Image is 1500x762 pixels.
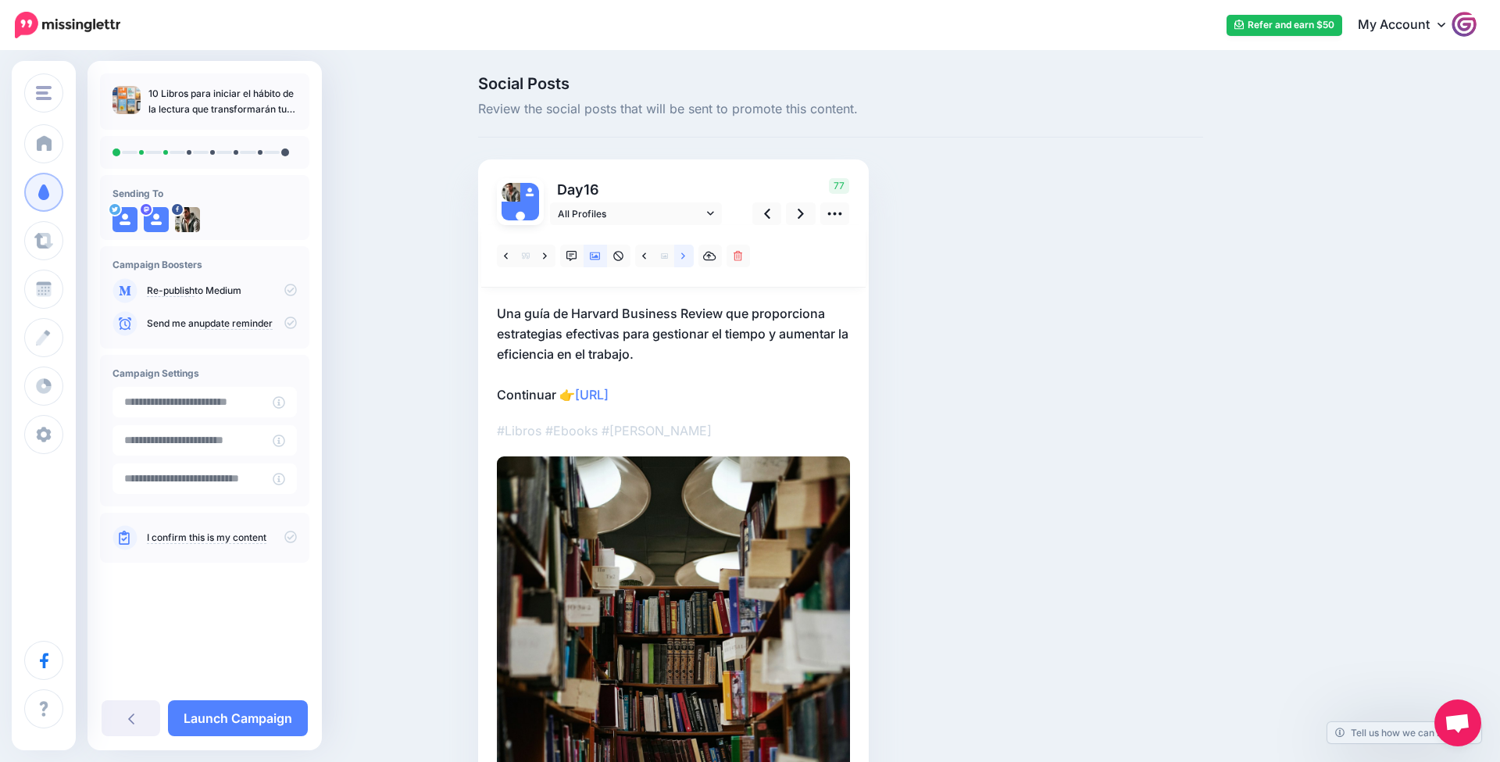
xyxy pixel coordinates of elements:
h4: Campaign Settings [112,367,297,379]
p: Send me an [147,317,297,331]
h4: Campaign Boosters [112,259,297,270]
a: Re-publish [147,284,195,297]
a: [URL] [575,387,609,402]
span: All Profiles [558,206,703,222]
img: 493261695_1247610604040735_393046803540310651_n-bsa153759.jpg [175,207,200,232]
a: All Profiles [550,202,722,225]
p: Una guía de Harvard Business Review que proporciona estrategias efectivas para gestionar el tiemp... [497,303,850,405]
img: Missinglettr [15,12,120,38]
span: Review the social posts that will be sent to promote this content. [478,99,1203,120]
img: menu.png [36,86,52,100]
p: #Libros #Ebooks #[PERSON_NAME] [497,420,850,441]
a: update reminder [199,317,273,330]
img: user_default_image.png [502,202,539,239]
a: My Account [1342,6,1477,45]
p: Day [550,178,724,201]
a: Chat abierto [1434,699,1481,746]
p: 10 Libros para iniciar el hábito de la lectura que transformarán tu fin de semana y mejorarán tu ... [148,86,297,117]
p: to Medium [147,284,297,298]
h4: Sending To [112,188,297,199]
img: user_default_image.png [520,183,539,202]
a: Refer and earn $50 [1227,15,1342,36]
span: 77 [829,178,849,194]
img: user_default_image.png [112,207,137,232]
img: 4b9997a305ffa3c92722c33463cf0406_thumb.jpg [112,86,141,114]
span: Social Posts [478,76,1203,91]
img: 493261695_1247610604040735_393046803540310651_n-bsa153759.jpg [502,183,520,202]
a: Tell us how we can improve [1327,722,1481,743]
span: 16 [584,181,599,198]
a: I confirm this is my content [147,531,266,544]
img: user_default_image.png [144,207,169,232]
